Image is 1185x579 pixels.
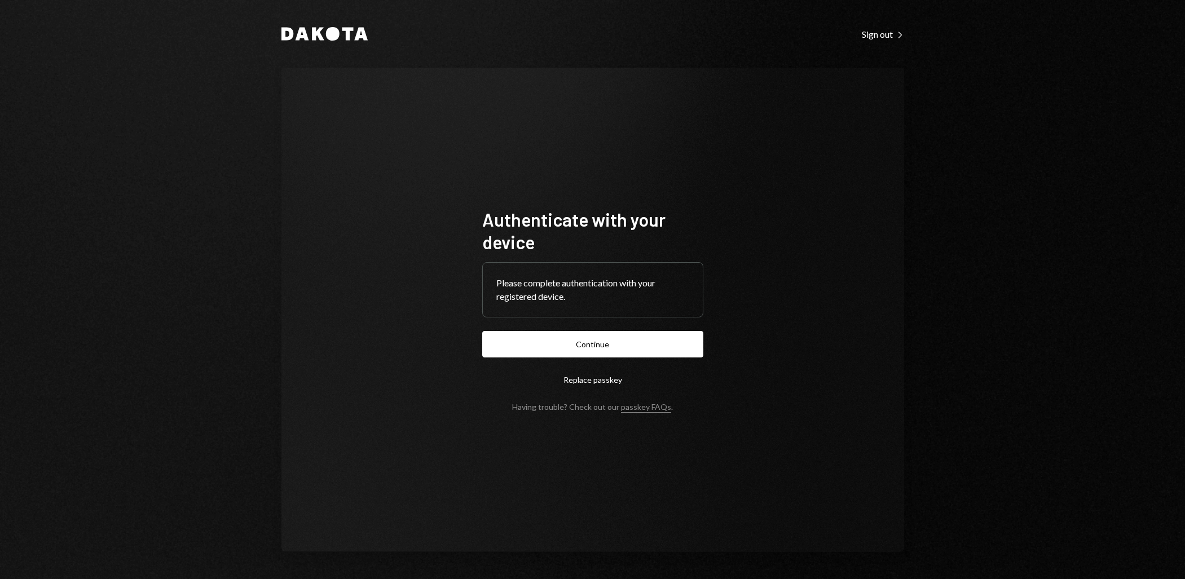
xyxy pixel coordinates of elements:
button: Continue [482,331,703,357]
h1: Authenticate with your device [482,208,703,253]
div: Having trouble? Check out our . [512,402,673,412]
a: Sign out [862,28,904,40]
button: Replace passkey [482,366,703,393]
div: Sign out [862,29,904,40]
a: passkey FAQs [621,402,671,413]
div: Please complete authentication with your registered device. [496,276,689,303]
